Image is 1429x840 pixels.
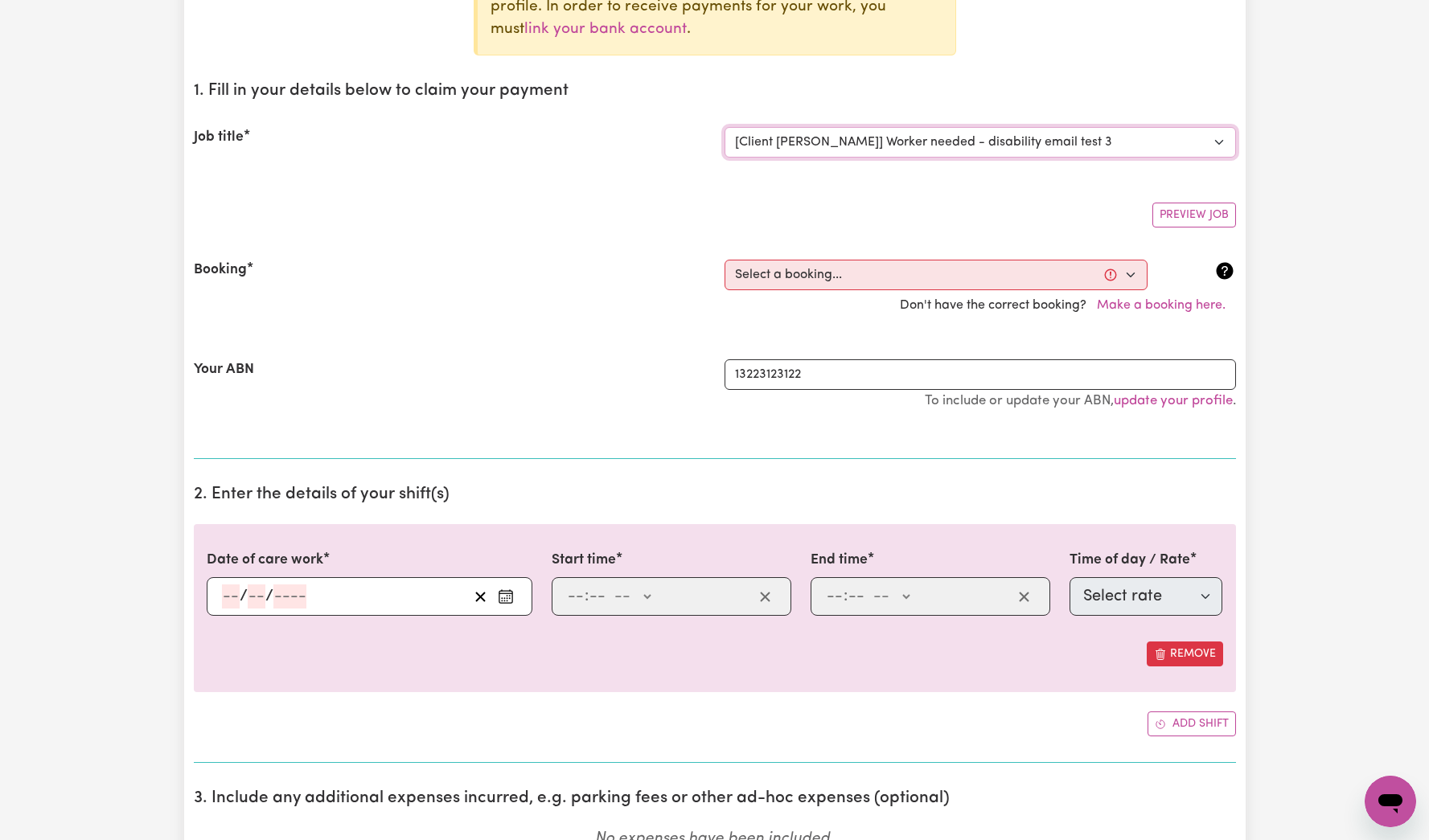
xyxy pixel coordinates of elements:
[468,584,493,608] button: Clear date
[589,584,606,608] input: --
[900,299,1236,312] span: Don't have the correct booking?
[811,550,868,571] label: End time
[848,584,865,608] input: --
[493,584,519,608] button: Enter the date of care work
[194,485,1236,505] h2: 2. Enter the details of your shift(s)
[194,81,1236,101] h2: 1. Fill in your details below to claim your payment
[194,359,254,380] label: Your ABN
[194,127,244,148] label: Job title
[1148,711,1236,736] button: Add another shift
[844,588,848,605] span: :
[524,22,687,37] a: link your bank account
[240,588,248,605] span: /
[585,588,589,605] span: :
[925,394,1236,408] small: To include or update your ABN, .
[552,550,616,571] label: Start time
[265,588,273,605] span: /
[1147,641,1223,666] button: Remove this shift
[1152,203,1236,227] button: Preview Job
[207,550,323,571] label: Date of care work
[567,584,585,608] input: --
[222,584,240,608] input: --
[1070,550,1190,571] label: Time of day / Rate
[194,260,247,281] label: Booking
[248,584,265,608] input: --
[826,584,844,608] input: --
[1086,290,1236,321] button: Make a booking here.
[1365,776,1416,827] iframe: Button to launch messaging window
[1114,394,1233,408] a: update your profile
[194,789,1236,809] h2: 3. Include any additional expenses incurred, e.g. parking fees or other ad-hoc expenses (optional)
[273,584,306,608] input: ----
